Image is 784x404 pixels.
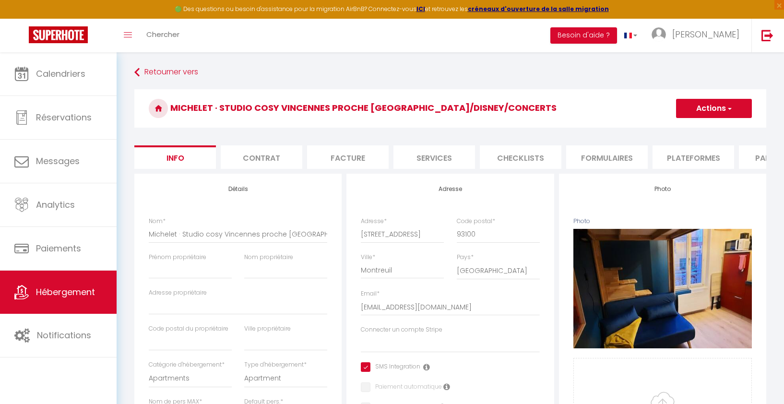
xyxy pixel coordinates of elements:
a: ... [PERSON_NAME] [644,19,751,52]
li: Contrat [221,145,302,169]
span: Analytics [36,199,75,211]
img: ... [652,27,666,42]
span: Calendriers [36,68,85,80]
span: Notifications [37,329,91,341]
button: Ouvrir le widget de chat LiveChat [8,4,36,33]
label: Photo [573,217,590,226]
label: Adresse [361,217,387,226]
label: Paiement automatique [370,382,442,393]
li: Checklists [480,145,561,169]
label: Adresse propriétaire [149,288,207,297]
span: Hébergement [36,286,95,298]
li: Plateformes [653,145,734,169]
a: Retourner vers [134,64,766,81]
span: Paiements [36,242,81,254]
label: Pays [457,253,474,262]
label: Nom [149,217,166,226]
span: Réservations [36,111,92,123]
label: Ville [361,253,375,262]
label: Type d'hébergement [244,360,307,369]
a: créneaux d'ouverture de la salle migration [468,5,609,13]
h3: Michelet · Studio cosy Vincennes proche [GEOGRAPHIC_DATA]/Disney/Concerts [134,89,766,128]
span: [PERSON_NAME] [672,28,739,40]
label: Nom propriétaire [244,253,293,262]
li: Formulaires [566,145,648,169]
li: Info [134,145,216,169]
h4: Photo [573,186,752,192]
span: Chercher [146,29,179,39]
img: logout [761,29,773,41]
li: Services [393,145,475,169]
a: ICI [416,5,425,13]
li: Facture [307,145,389,169]
a: Chercher [139,19,187,52]
label: Connecter un compte Stripe [361,325,442,334]
button: Actions [676,99,752,118]
label: Code postal [457,217,495,226]
label: Email [361,289,380,298]
label: Ville propriétaire [244,324,291,333]
h4: Détails [149,186,327,192]
label: Code postal du propriétaire [149,324,228,333]
label: Prénom propriétaire [149,253,206,262]
label: Catégorie d'hébergement [149,360,225,369]
img: Super Booking [29,26,88,43]
span: Messages [36,155,80,167]
h4: Adresse [361,186,539,192]
button: Besoin d'aide ? [550,27,617,44]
